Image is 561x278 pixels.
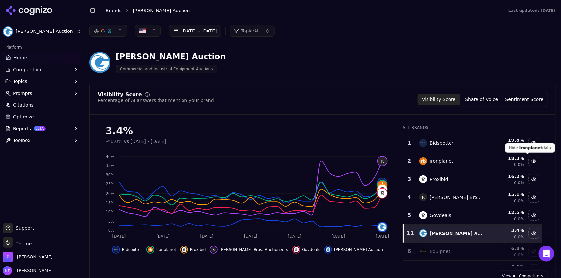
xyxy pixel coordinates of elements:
div: Last updated: [DATE] [508,8,556,13]
img: bidspotter [113,247,119,252]
div: Bidspotter [430,140,453,146]
span: Govdeals [302,247,321,252]
div: All Brands [403,125,542,130]
img: equipnet [419,247,427,255]
div: 3 [406,175,413,183]
button: [DATE] - [DATE] [169,25,221,37]
div: 3.4% [106,125,390,137]
button: Hide ironplanet data [146,246,176,254]
span: R [211,247,216,252]
button: Hide govdeals data [529,210,539,221]
button: Prompts [3,88,81,98]
button: Toolbox [3,135,81,146]
div: Platform [3,42,81,53]
img: Grafe Auction [3,26,13,37]
span: [PERSON_NAME] [14,268,53,274]
button: Hide ritchie bros. auctioneers data [529,192,539,203]
tspan: 0% [108,228,114,233]
span: Topic: All [241,28,260,34]
div: Proxibid [430,176,448,182]
span: Toolbox [13,137,31,144]
button: Hide grafe auction data [529,228,539,239]
tr: 3proxibidProxibid16.2%0.0%Hide proxibid data [403,170,542,188]
div: Open Intercom Messenger [539,246,554,262]
tspan: [DATE] [244,234,257,239]
span: Theme [13,241,32,246]
img: ironplanet [378,181,387,190]
img: bidspotter [378,178,387,187]
div: 6 [406,247,413,255]
img: bidspotter [419,139,427,147]
img: United States [139,28,146,34]
span: [PERSON_NAME] Bros. Auctioneers [220,247,288,252]
div: 2 [406,157,413,165]
div: Govdeals [430,212,451,219]
span: Topics [13,78,27,85]
button: Hide ironplanet data [529,156,539,166]
div: Ironplanet [430,158,453,164]
tr: 6equipnetEquipnet6.8%0.0%Show equipnet data [403,243,542,261]
img: Grafe Auction [89,52,110,73]
button: Hide bidspotter data [112,246,142,254]
button: Show equipnet data [529,246,539,257]
span: Bidspotter [122,247,142,252]
span: 0.0% [514,180,524,185]
button: Visibility Score [418,94,460,105]
button: ReportsBETA [3,123,81,134]
tspan: 35% [106,163,114,168]
div: 19.8 % [489,137,524,143]
span: Support [13,225,34,231]
a: Optimize [3,112,81,122]
img: grafe auction [378,223,387,232]
img: Nate Tower [3,266,12,275]
div: [PERSON_NAME] Auction [430,230,483,237]
tr: 2ironplanetIronplanet18.3%0.0%Hide ironplanet data [403,152,542,170]
nav: breadcrumb [106,7,495,14]
a: Home [3,53,81,63]
span: [PERSON_NAME] Auction [16,29,73,34]
button: Open organization switcher [3,252,53,262]
tspan: 10% [106,210,114,214]
div: 11 [407,229,413,237]
div: 15.1 % [489,191,524,198]
tspan: [DATE] [332,234,345,239]
tr: 11grafe auction[PERSON_NAME] Auction3.4%0.0%Hide grafe auction data [403,225,542,243]
div: 16.2 % [489,173,524,180]
span: Citations [13,102,34,108]
span: Home [13,54,27,61]
tr: 5govdealsGovdeals12.5%0.0%Hide govdeals data [403,206,542,225]
div: 12.5 % [489,209,524,216]
img: Perrill [3,252,13,262]
span: [PERSON_NAME] Auction [334,247,383,252]
span: Prompts [13,90,32,96]
a: Brands [106,8,122,13]
div: 3.4 % [489,227,524,234]
span: Competition [13,66,41,73]
button: Hide proxibid data [529,174,539,184]
span: 0.0% [514,234,524,240]
tspan: 5% [108,219,114,224]
div: Percentage of AI answers that mention your brand [98,97,214,104]
img: proxibid [182,247,187,252]
tr: 1bidspotterBidspotter19.8%0.0%Hide bidspotter data [403,134,542,152]
tspan: 25% [106,182,114,187]
span: 0.0% [111,138,123,145]
div: [PERSON_NAME] Bros. Auctioneers [430,194,483,201]
img: ironplanet [148,247,153,252]
button: Hide ritchie bros. auctioneers data [210,246,288,254]
tspan: [DATE] [376,234,389,239]
img: govdeals [419,211,427,219]
tspan: 20% [106,191,114,196]
button: Hide govdeals data [292,246,321,254]
img: govdeals [378,189,387,198]
img: grafe auction [326,247,331,252]
div: 4 [406,193,413,201]
span: 0.0% [514,216,524,222]
span: Ironplanet [156,247,176,252]
p: Hide data [509,145,551,151]
span: 0.0% [514,162,524,167]
div: Visibility Score [98,92,142,97]
span: Perrill [17,254,53,260]
img: proxibid [378,185,387,194]
span: 0.0% [514,198,524,203]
